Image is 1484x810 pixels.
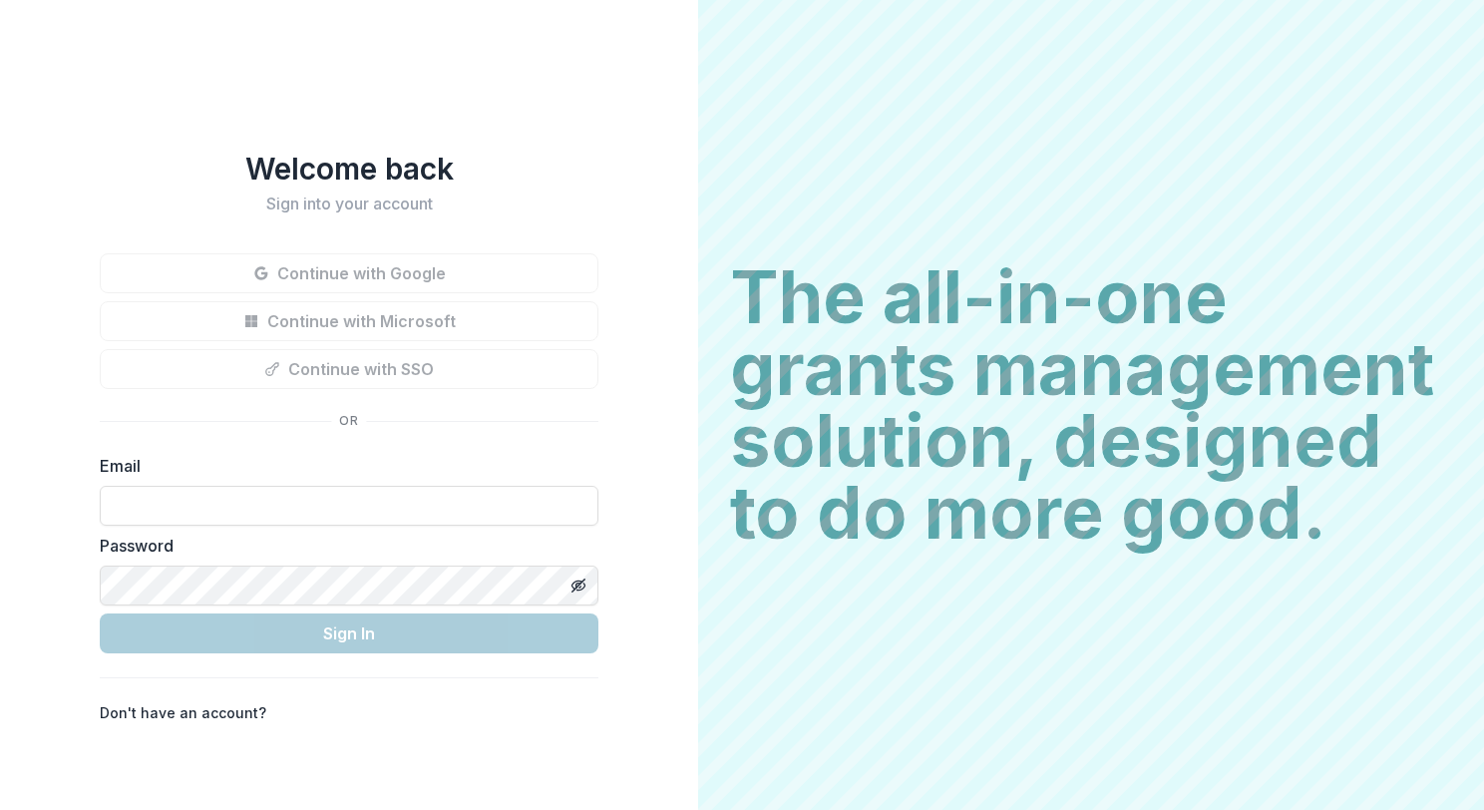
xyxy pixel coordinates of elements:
[100,349,598,389] button: Continue with SSO
[100,301,598,341] button: Continue with Microsoft
[100,454,586,478] label: Email
[100,253,598,293] button: Continue with Google
[100,151,598,187] h1: Welcome back
[100,534,586,558] label: Password
[562,570,594,602] button: Toggle password visibility
[100,702,266,723] p: Don't have an account?
[100,613,598,653] button: Sign In
[100,195,598,213] h2: Sign into your account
